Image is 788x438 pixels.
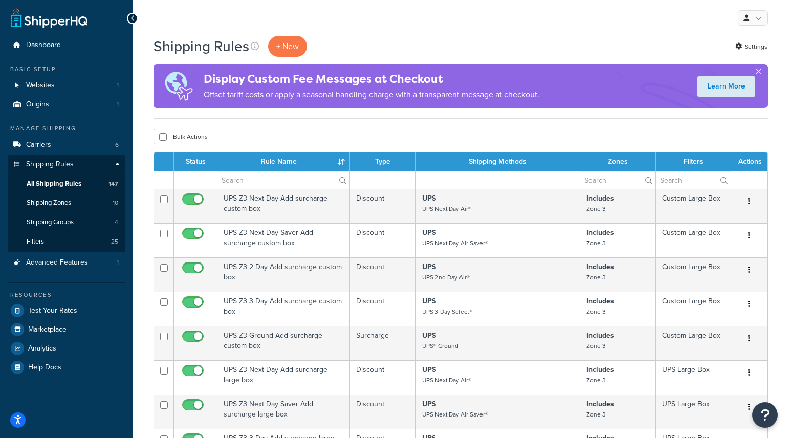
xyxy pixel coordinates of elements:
[8,193,125,212] a: Shipping Zones 10
[26,81,55,90] span: Websites
[422,227,436,238] strong: UPS
[656,326,731,360] td: Custom Large Box
[656,257,731,292] td: Custom Large Box
[268,36,307,57] p: + New
[752,402,778,428] button: Open Resource Center
[8,155,125,252] li: Shipping Rules
[586,341,606,351] small: Zone 3
[27,237,44,246] span: Filters
[350,223,416,257] td: Discount
[8,174,125,193] li: All Shipping Rules
[586,330,614,341] strong: Includes
[422,364,436,375] strong: UPS
[350,152,416,171] th: Type
[217,292,350,326] td: UPS Z3 3 Day Add surcharge custom box
[586,261,614,272] strong: Includes
[656,171,731,189] input: Search
[115,218,118,227] span: 4
[8,65,125,74] div: Basic Setup
[217,171,349,189] input: Search
[204,71,539,87] h4: Display Custom Fee Messages at Checkout
[580,152,656,171] th: Zones
[656,292,731,326] td: Custom Large Box
[115,141,119,149] span: 6
[26,258,88,267] span: Advanced Features
[8,291,125,299] div: Resources
[8,358,125,377] a: Help Docs
[8,95,125,114] a: Origins 1
[117,81,119,90] span: 1
[656,395,731,429] td: UPS Large Box
[350,189,416,223] td: Discount
[8,193,125,212] li: Shipping Zones
[422,410,488,419] small: UPS Next Day Air Saver®
[586,273,606,282] small: Zone 3
[8,339,125,358] li: Analytics
[8,301,125,320] li: Test Your Rates
[586,238,606,248] small: Zone 3
[350,292,416,326] td: Discount
[422,261,436,272] strong: UPS
[8,232,125,251] a: Filters 25
[422,307,472,316] small: UPS 3 Day Select®
[204,87,539,102] p: Offset tariff costs or apply a seasonal handling charge with a transparent message at checkout.
[656,360,731,395] td: UPS Large Box
[154,36,249,56] h1: Shipping Rules
[108,180,118,188] span: 147
[217,189,350,223] td: UPS Z3 Next Day Add surcharge custom box
[113,199,118,207] span: 10
[422,399,436,409] strong: UPS
[586,296,614,306] strong: Includes
[350,395,416,429] td: Discount
[697,76,755,97] a: Learn More
[422,238,488,248] small: UPS Next Day Air Saver®
[422,204,471,213] small: UPS Next Day Air®
[217,395,350,429] td: UPS Z3 Next Day Saver Add surcharge large box
[586,204,606,213] small: Zone 3
[586,364,614,375] strong: Includes
[422,296,436,306] strong: UPS
[586,307,606,316] small: Zone 3
[217,257,350,292] td: UPS Z3 2 Day Add surcharge custom box
[586,410,606,419] small: Zone 3
[731,152,767,171] th: Actions
[8,76,125,95] a: Websites 1
[27,199,71,207] span: Shipping Zones
[217,152,350,171] th: Rule Name : activate to sort column ascending
[27,218,74,227] span: Shipping Groups
[28,306,77,315] span: Test Your Rates
[27,180,81,188] span: All Shipping Rules
[350,257,416,292] td: Discount
[422,273,470,282] small: UPS 2nd Day Air®
[8,253,125,272] a: Advanced Features 1
[26,141,51,149] span: Carriers
[8,213,125,232] li: Shipping Groups
[8,136,125,155] a: Carriers 6
[117,100,119,109] span: 1
[8,36,125,55] a: Dashboard
[28,344,56,353] span: Analytics
[8,124,125,133] div: Manage Shipping
[656,152,731,171] th: Filters
[586,227,614,238] strong: Includes
[8,320,125,339] a: Marketplace
[422,193,436,204] strong: UPS
[217,223,350,257] td: UPS Z3 Next Day Saver Add surcharge custom box
[586,376,606,385] small: Zone 3
[26,41,61,50] span: Dashboard
[217,360,350,395] td: UPS Z3 Next Day Add surcharge large box
[586,399,614,409] strong: Includes
[8,155,125,174] a: Shipping Rules
[422,376,471,385] small: UPS Next Day Air®
[422,341,458,351] small: UPS® Ground
[350,326,416,360] td: Surcharge
[8,174,125,193] a: All Shipping Rules 147
[8,253,125,272] li: Advanced Features
[117,258,119,267] span: 1
[26,100,49,109] span: Origins
[656,223,731,257] td: Custom Large Box
[8,95,125,114] li: Origins
[174,152,217,171] th: Status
